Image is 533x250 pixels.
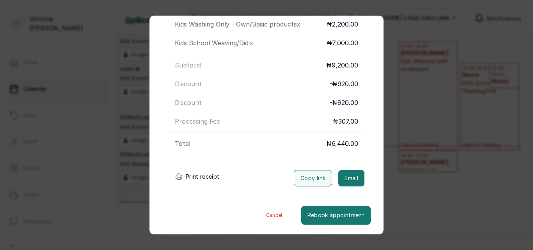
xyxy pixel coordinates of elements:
[329,79,358,89] p: - ₦920.00
[175,139,190,148] p: Total
[327,38,358,48] p: ₦7,000.00
[327,20,358,29] p: ₦2,200.00
[333,117,358,126] p: ₦307.00
[301,206,371,225] button: Rebook appointment
[169,169,226,184] button: Print receipt
[326,139,358,148] p: ₦6,440.00
[175,38,253,48] p: Kids School Weaving/Didi x
[175,98,202,107] p: Discount
[175,79,202,89] p: Discount
[326,60,358,70] p: ₦9,200.00
[175,20,300,29] p: Kids Washing Only - Own/Basic products x
[329,98,358,107] p: - ₦920.00
[294,170,332,186] button: Copy link
[247,206,301,225] button: Cancel
[338,170,364,186] button: Email
[175,117,220,126] p: Processing Fee
[175,60,201,70] p: Subtotal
